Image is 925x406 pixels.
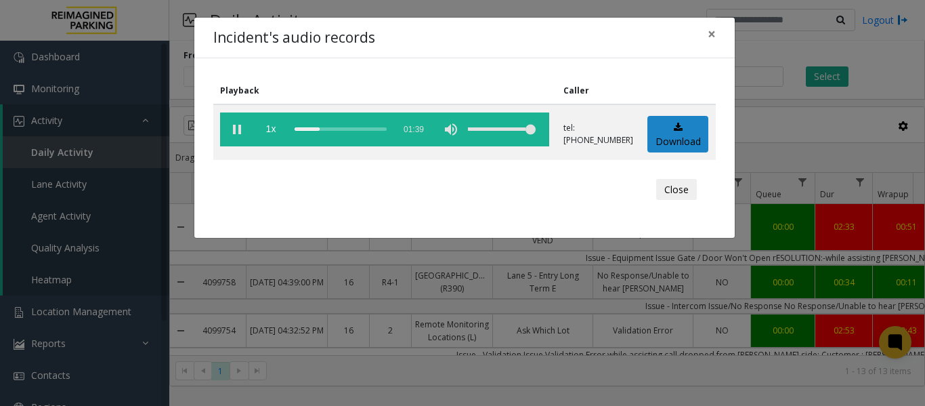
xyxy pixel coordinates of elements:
[468,113,536,146] div: volume level
[254,113,288,146] span: playback speed button
[213,27,375,49] h4: Incident's audio records
[647,116,708,153] a: Download
[213,77,557,104] th: Playback
[708,24,716,43] span: ×
[656,179,697,201] button: Close
[698,18,725,51] button: Close
[295,113,387,146] div: scrub bar
[557,77,641,104] th: Caller
[563,122,633,146] p: tel:[PHONE_NUMBER]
